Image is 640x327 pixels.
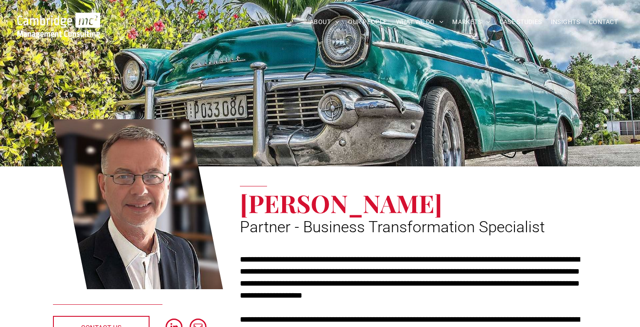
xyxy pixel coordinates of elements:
[17,12,100,38] img: Cambridge MC Logo
[495,15,547,29] a: CASE STUDIES
[584,15,622,29] a: CONTACT
[547,15,584,29] a: INSIGHTS
[240,218,545,236] span: Partner - Business Transformation Specialist
[305,15,344,29] a: ABOUT
[53,118,223,291] a: Phil Laws | Partner - Business Transformation Specialist
[392,15,448,29] a: WHAT WE DO
[448,15,494,29] a: MARKETS
[344,15,391,29] a: OUR PEOPLE
[17,14,100,23] a: Your Business Transformed | Cambridge Management Consulting
[240,186,442,219] span: [PERSON_NAME]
